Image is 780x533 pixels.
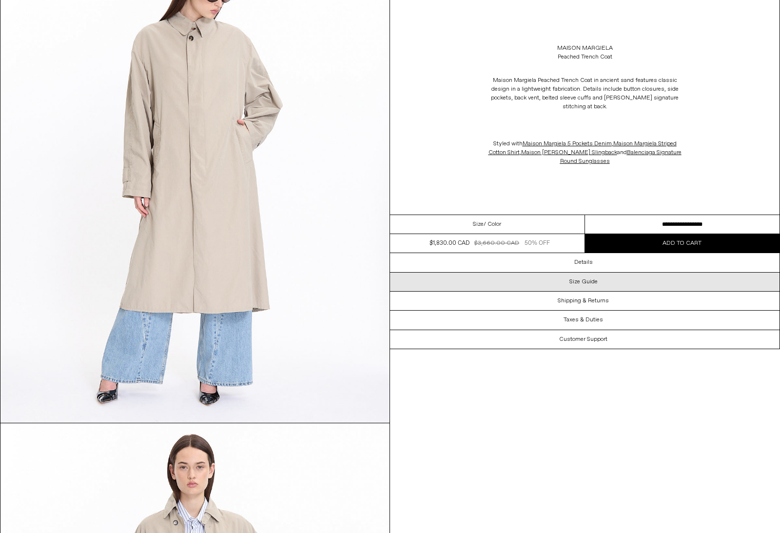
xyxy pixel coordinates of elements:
[557,44,613,53] a: Maison Margiela
[585,234,780,253] button: Add to cart
[525,239,550,248] div: 50% OFF
[487,71,682,116] p: Maison Margiela Peached Trench Coat in ancient sand features classic design in a lightweight fabr...
[523,140,612,148] a: Maison Margiela 5 Pockets Denim
[429,239,469,248] div: $1,830.00 CAD
[521,149,617,157] a: Maison [PERSON_NAME] Slingback
[558,297,609,304] h3: Shipping & Returns
[484,220,501,229] span: / Color
[569,278,598,285] h3: Size Guide
[564,316,603,323] h3: Taxes & Duties
[663,239,702,247] span: Add to cart
[488,140,682,165] span: Styled with , , and
[474,239,519,248] div: $3,660.00 CAD
[473,220,484,229] span: Size
[559,336,607,343] h3: Customer Support
[558,53,612,61] div: Peached Trench Coat
[574,259,593,266] h3: Details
